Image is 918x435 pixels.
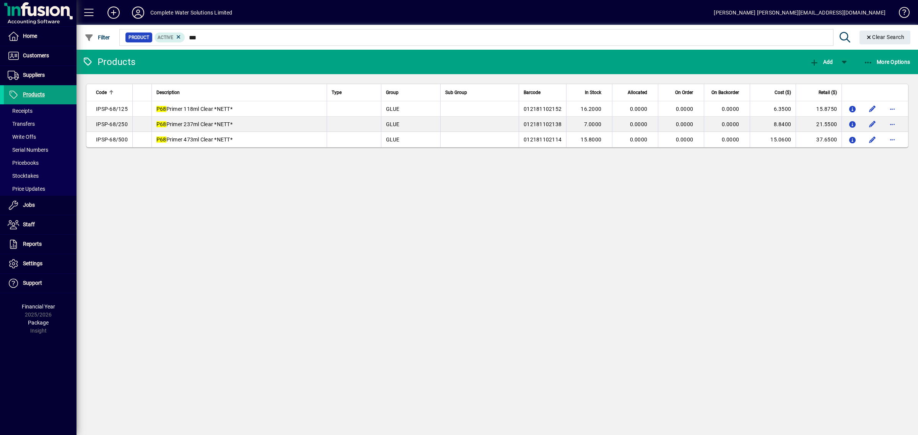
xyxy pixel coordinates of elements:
[96,88,128,97] div: Code
[155,32,185,42] mat-chip: Activation Status: Active
[4,117,76,130] a: Transfers
[101,6,126,19] button: Add
[676,136,693,143] span: 0.0000
[23,91,45,97] span: Products
[893,2,908,26] a: Knowledge Base
[866,103,879,115] button: Edit
[886,133,898,146] button: More options
[386,136,400,143] span: GLUE
[23,280,42,286] span: Support
[524,88,562,97] div: Barcode
[886,103,898,115] button: More options
[129,34,149,41] span: Product
[23,241,42,247] span: Reports
[722,106,739,112] span: 0.0000
[4,169,76,182] a: Stocktakes
[571,88,608,97] div: In Stock
[722,136,739,143] span: 0.0000
[156,106,233,112] span: Primer 118ml Clear *NETT*
[4,27,76,46] a: Home
[8,121,35,127] span: Transfers
[4,254,76,273] a: Settings
[96,121,128,127] span: IPSP-68/250
[158,35,173,40] span: Active
[810,59,833,65] span: Add
[796,117,841,132] td: 21.5500
[96,136,128,143] span: IPSP-68/500
[22,304,55,310] span: Financial Year
[675,88,693,97] span: On Order
[156,106,166,112] em: P68
[4,196,76,215] a: Jobs
[23,33,37,39] span: Home
[862,55,912,69] button: More Options
[796,101,841,117] td: 15.8750
[4,104,76,117] a: Receipts
[4,274,76,293] a: Support
[23,260,42,266] span: Settings
[630,121,648,127] span: 0.0000
[23,72,45,78] span: Suppliers
[156,136,233,143] span: Primer 473ml Clear *NETT*
[676,121,693,127] span: 0.0000
[524,136,562,143] span: 012181102114
[8,160,39,166] span: Pricebooks
[445,88,514,97] div: Sub Group
[83,31,112,44] button: Filter
[156,136,166,143] em: P68
[617,88,654,97] div: Allocated
[386,88,399,97] span: Group
[96,88,107,97] span: Code
[722,121,739,127] span: 0.0000
[859,31,911,44] button: Clear
[750,101,796,117] td: 6.3500
[8,147,48,153] span: Serial Numbers
[866,133,879,146] button: Edit
[4,130,76,143] a: Write Offs
[8,134,36,140] span: Write Offs
[714,6,885,19] div: [PERSON_NAME] [PERSON_NAME][EMAIL_ADDRESS][DOMAIN_NAME]
[750,132,796,147] td: 15.0600
[332,88,342,97] span: Type
[796,132,841,147] td: 37.6500
[332,88,376,97] div: Type
[23,202,35,208] span: Jobs
[524,121,562,127] span: 012181102138
[156,121,233,127] span: Primer 237ml Clear *NETT*
[819,88,837,97] span: Retail ($)
[676,106,693,112] span: 0.0000
[445,88,467,97] span: Sub Group
[886,118,898,130] button: More options
[581,136,601,143] span: 15.8000
[386,88,436,97] div: Group
[386,121,400,127] span: GLUE
[524,106,562,112] span: 012181102152
[156,88,180,97] span: Description
[4,156,76,169] a: Pricebooks
[864,59,910,65] span: More Options
[8,186,45,192] span: Price Updates
[4,143,76,156] a: Serial Numbers
[4,215,76,234] a: Staff
[775,88,791,97] span: Cost ($)
[8,108,33,114] span: Receipts
[866,118,879,130] button: Edit
[4,46,76,65] a: Customers
[85,34,110,41] span: Filter
[4,235,76,254] a: Reports
[524,88,540,97] span: Barcode
[585,88,601,97] span: In Stock
[28,320,49,326] span: Package
[156,121,166,127] em: P68
[386,106,400,112] span: GLUE
[23,221,35,227] span: Staff
[156,88,322,97] div: Description
[96,106,128,112] span: IPSP-68/125
[808,55,835,69] button: Add
[4,66,76,85] a: Suppliers
[126,6,150,19] button: Profile
[711,88,739,97] span: On Backorder
[709,88,746,97] div: On Backorder
[630,136,648,143] span: 0.0000
[750,117,796,132] td: 8.8400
